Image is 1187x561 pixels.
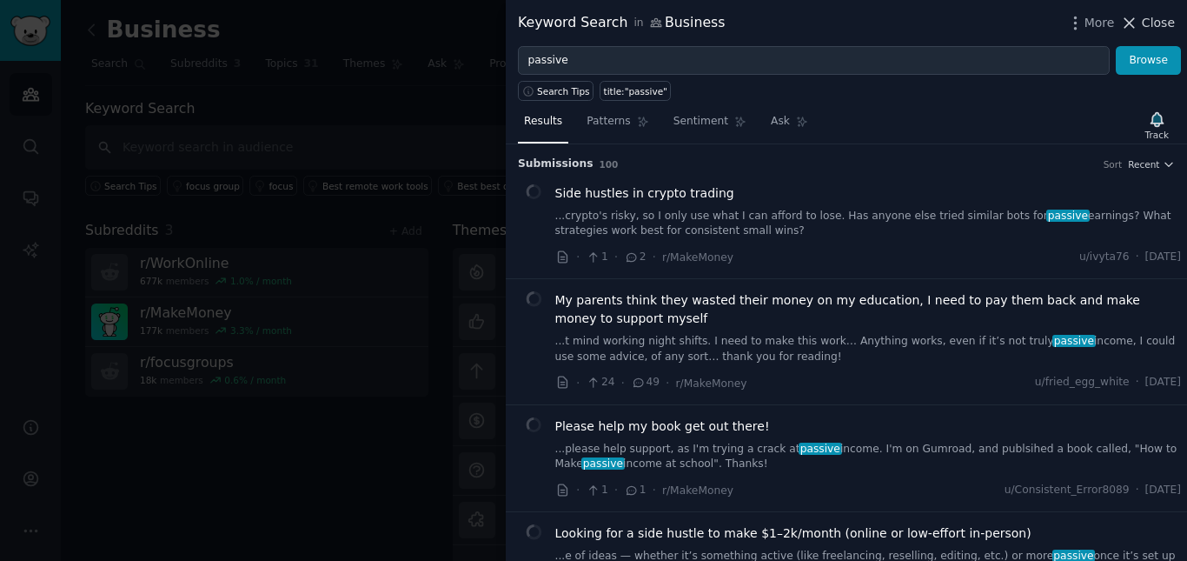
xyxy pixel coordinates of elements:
[1005,483,1130,498] span: u/Consistent_Error8089
[624,483,646,498] span: 1
[614,248,618,266] span: ·
[653,248,656,266] span: ·
[518,108,568,144] a: Results
[624,250,646,265] span: 2
[1128,158,1175,170] button: Recent
[518,157,593,172] span: Submission s
[666,374,669,392] span: ·
[621,374,625,392] span: ·
[600,81,671,101] a: title:"passive"
[524,114,562,130] span: Results
[1139,107,1175,144] button: Track
[1084,14,1115,32] span: More
[676,377,747,390] span: r/MakeMoney
[1104,158,1123,170] div: Sort
[555,442,1182,472] a: ...please help support, as I'm trying a crack atpassiveincome. I'm on Gumroad, and publsihed a bo...
[587,114,630,130] span: Patterns
[1120,14,1175,32] button: Close
[555,334,1182,364] a: ...t mind working night shifts. I need to make this work… Anything works, even if it’s not trulyp...
[555,524,1031,543] a: Looking for a side hustle to make $1–2k/month (online or low-effort in-person)
[600,159,619,170] span: 100
[1066,14,1115,32] button: More
[799,443,842,455] span: passive
[771,114,790,130] span: Ask
[576,481,580,499] span: ·
[1128,158,1159,170] span: Recent
[1136,250,1139,265] span: ·
[555,291,1182,328] a: My parents think they wasted their money on my education, I need to pay them back and make money ...
[633,16,643,31] span: in
[662,251,733,264] span: r/MakeMoney
[765,108,814,144] a: Ask
[580,108,654,144] a: Patterns
[1136,483,1139,498] span: ·
[1052,335,1096,347] span: passive
[1079,250,1130,265] span: u/ivyta76
[1145,375,1181,391] span: [DATE]
[667,108,753,144] a: Sentiment
[537,85,590,97] span: Search Tips
[662,484,733,497] span: r/MakeMoney
[518,81,593,101] button: Search Tips
[576,374,580,392] span: ·
[555,184,734,203] a: Side hustles in crypto trading
[1145,483,1181,498] span: [DATE]
[604,85,667,97] div: title:"passive"
[1145,129,1169,141] div: Track
[576,248,580,266] span: ·
[631,375,660,391] span: 49
[586,250,607,265] span: 1
[653,481,656,499] span: ·
[1046,210,1090,222] span: passive
[518,12,726,34] div: Keyword Search Business
[586,375,614,391] span: 24
[1142,14,1175,32] span: Close
[518,46,1110,76] input: Try a keyword related to your business
[555,417,770,436] a: Please help my book get out there!
[1035,375,1130,391] span: u/fried_egg_white
[555,209,1182,239] a: ...crypto's risky, so I only use what I can afford to lose. Has anyone else tried similar bots fo...
[1116,46,1181,76] button: Browse
[614,481,618,499] span: ·
[581,457,625,470] span: passive
[1145,250,1181,265] span: [DATE]
[1136,375,1139,391] span: ·
[586,483,607,498] span: 1
[673,114,728,130] span: Sentiment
